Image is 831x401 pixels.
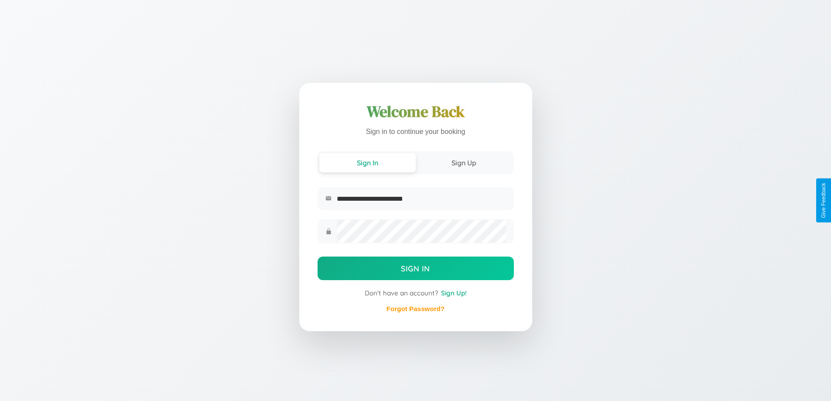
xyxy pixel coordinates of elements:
button: Sign In [319,153,416,172]
button: Sign In [318,257,514,280]
span: Sign Up! [441,289,467,297]
div: Don't have an account? [318,289,514,297]
div: Give Feedback [821,183,827,218]
a: Forgot Password? [386,305,445,312]
h1: Welcome Back [318,101,514,122]
button: Sign Up [416,153,512,172]
p: Sign in to continue your booking [318,126,514,138]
